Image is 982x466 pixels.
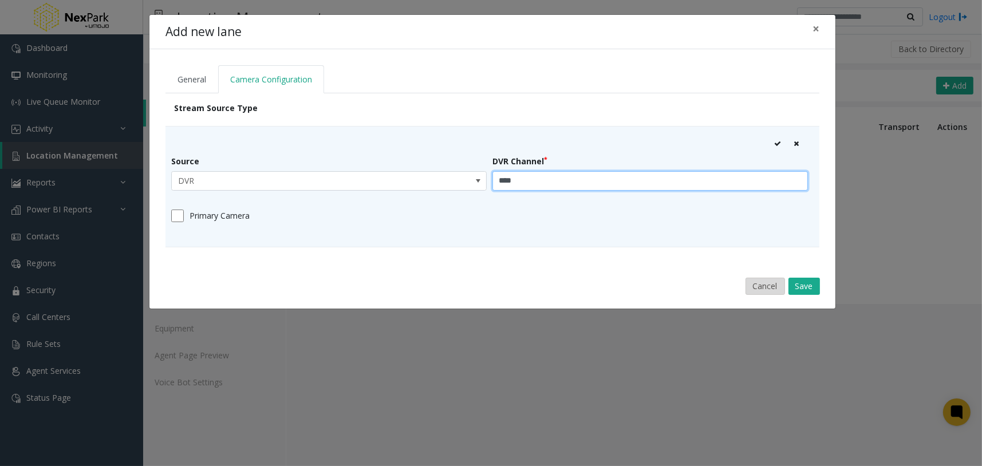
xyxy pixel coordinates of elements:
label: Stream Source Type [165,102,490,114]
label: DVR Channel [492,155,547,167]
button: Save [788,278,820,295]
span: × [813,21,819,37]
span: General [178,74,206,85]
span: Camera Configuration [230,74,312,85]
ul: Tabs [165,65,819,93]
h4: Add new lane [165,23,242,41]
label: Primary Camera [190,210,250,222]
button: Close [804,15,827,43]
span: DVR [172,172,423,190]
button: Cancel [746,278,785,295]
label: Source [171,155,199,167]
